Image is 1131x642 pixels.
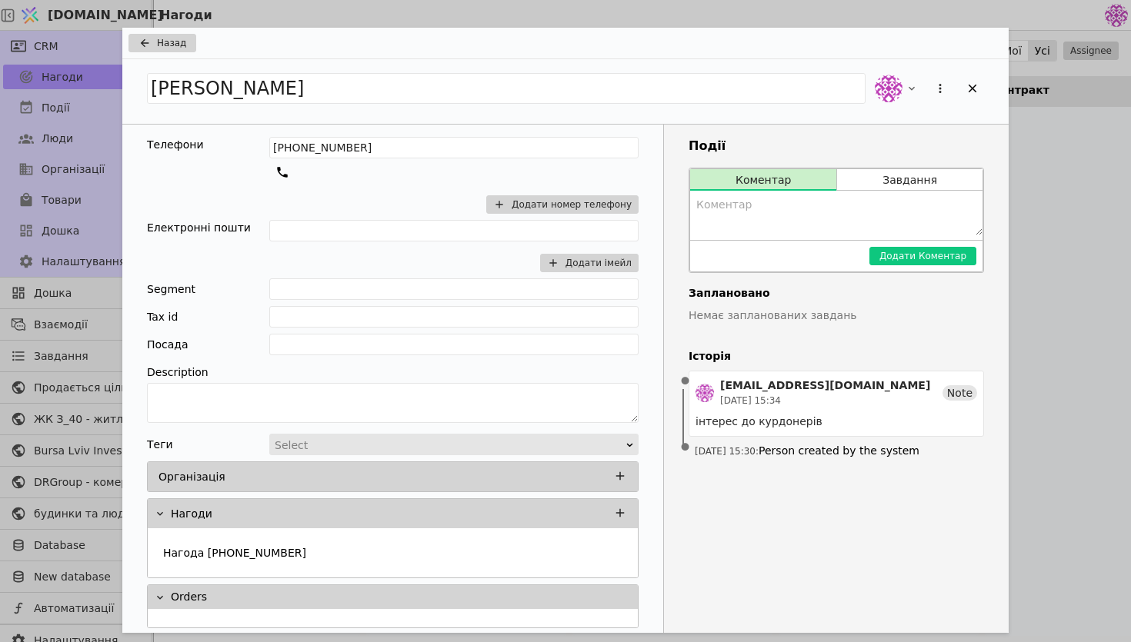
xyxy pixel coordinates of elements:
div: Description [147,361,639,383]
p: Orders [171,589,207,605]
button: Додати імейл [540,254,639,272]
p: Нагоди [171,506,212,522]
p: Немає запланованих завдань [689,308,984,324]
button: Завдання [837,169,983,191]
button: Додати Коментар [869,247,976,265]
div: Посада [147,334,188,355]
span: Person created by the system [759,444,919,457]
div: Теги [147,434,173,455]
p: Нагода [PHONE_NUMBER] [163,545,306,561]
span: • [678,362,693,401]
div: Note [942,385,977,401]
p: Організація [158,469,225,485]
span: Назад [157,36,186,50]
div: Add Opportunity [122,28,1009,633]
img: de [696,384,714,402]
div: Tax id [147,306,178,328]
button: Додати номер телефону [486,195,639,214]
h4: Заплановано [689,285,984,301]
img: de [875,75,902,102]
span: [DATE] 15:30 : [695,446,759,457]
div: інтерес до курдонерів [696,414,977,430]
div: [EMAIL_ADDRESS][DOMAIN_NAME] [720,378,930,394]
span: • [678,428,693,467]
h4: Історія [689,348,984,364]
div: Телефони [147,137,204,153]
button: Коментар [690,169,836,191]
div: [DATE] 15:34 [720,394,930,407]
div: Електронні пошти [147,220,251,236]
h3: Події [689,137,984,155]
div: Segment [147,278,195,300]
